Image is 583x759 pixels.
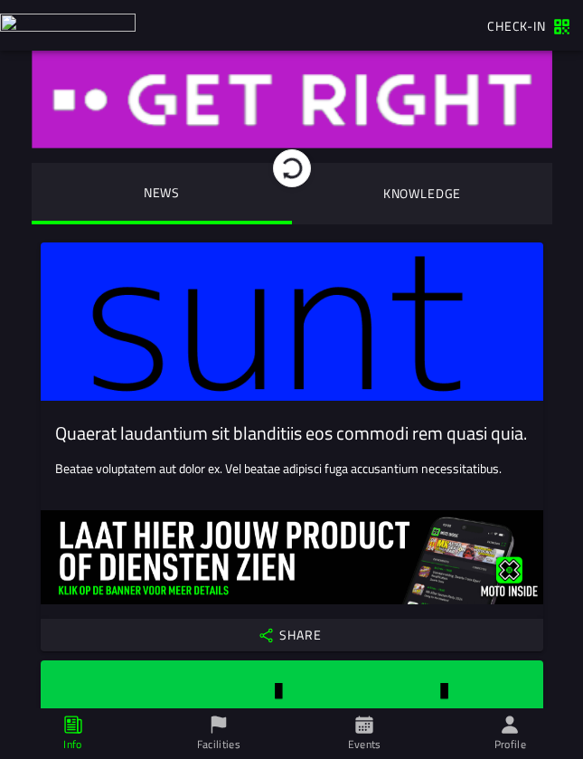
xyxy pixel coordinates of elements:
[32,51,552,148] img: XPLkM963zwA5gJAJapbdzpwuvb4KhUTMfuIKdDsd.png
[55,422,529,444] ion-card-title: Quaerat laudantium sit blanditiis eos commodi rem quasi quia.
[41,510,543,604] img: dzP2QuoDuD6l9ZjiKoDZgb9oYTMx2Zj5IGHeBL2d.png
[197,736,241,753] ion-label: Facilities
[478,10,579,41] a: Check-in
[41,619,543,651] ion-button: Share
[41,242,543,401] img: Card image
[348,736,381,753] ion-label: Events
[63,736,81,753] ion-label: Info
[487,16,546,35] span: Check-in
[494,736,527,753] ion-label: Profile
[55,459,529,478] p: Beatae voluptatem aut dolor ex. Vel beatae adipisci fuga accusantium necessitatibus.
